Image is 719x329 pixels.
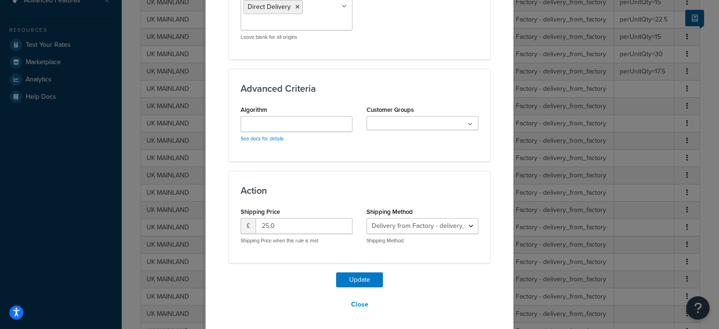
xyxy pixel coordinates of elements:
span: £ [241,218,256,234]
h3: Advanced Criteria [241,83,478,94]
span: Direct Delivery [248,2,291,12]
label: Shipping Price [241,208,280,215]
h3: Action [241,185,478,196]
a: See docs for details [241,135,284,142]
p: Shipping Method [367,237,478,244]
p: Shipping Price when this rule is met [241,237,352,244]
p: Leave blank for all origins [241,34,352,41]
label: Algorithm [241,106,267,113]
label: Customer Groups [367,106,414,113]
button: Update [336,272,383,287]
button: Close [345,297,374,313]
label: Shipping Method [367,208,413,215]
